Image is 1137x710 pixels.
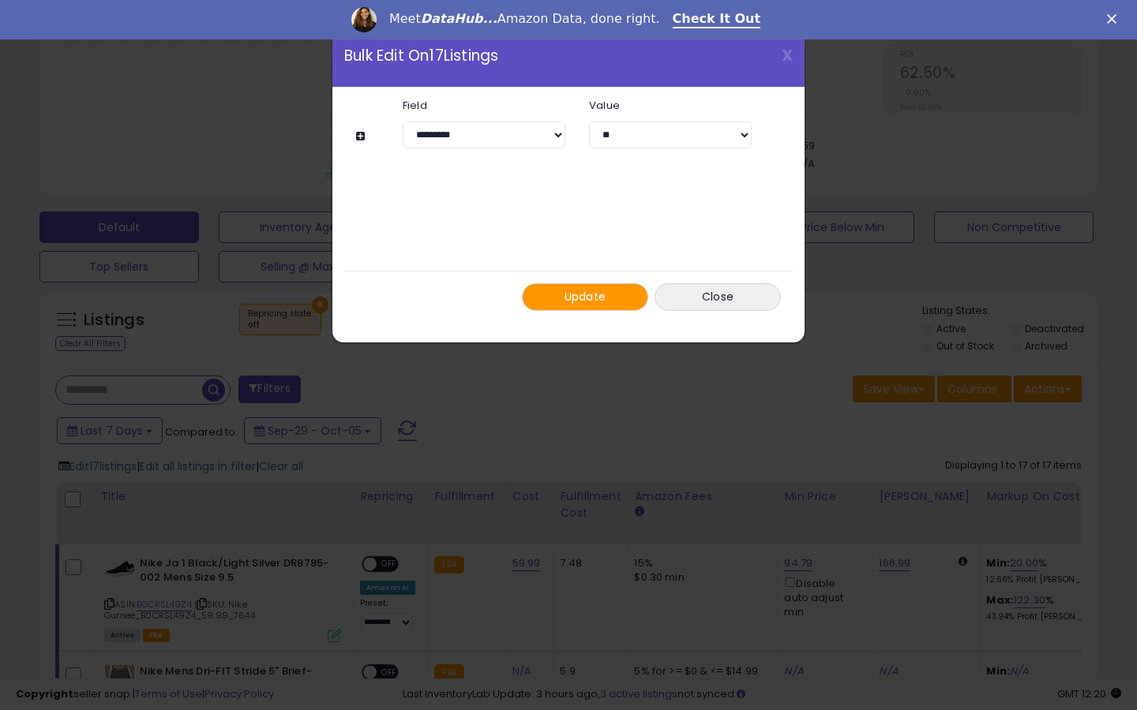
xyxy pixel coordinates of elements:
[782,44,793,66] span: X
[421,11,497,26] i: DataHub...
[351,7,377,32] img: Profile image for Georgie
[577,100,764,110] label: Value
[1107,14,1123,24] div: Close
[565,289,606,305] span: Update
[655,283,781,311] button: Close
[344,48,498,63] span: Bulk Edit On 17 Listings
[673,11,761,28] a: Check It Out
[391,100,577,110] label: Field
[389,11,660,27] div: Meet Amazon Data, done right.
